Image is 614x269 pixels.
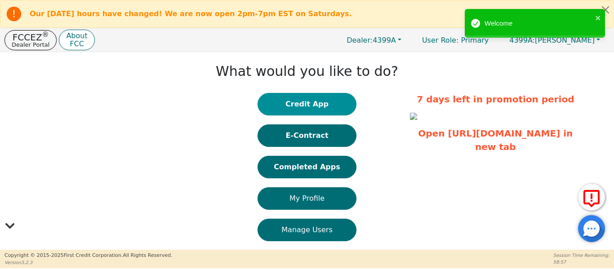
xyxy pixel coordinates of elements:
p: Session Time Remaining: [553,252,610,259]
span: 4399A: [509,36,535,44]
button: Dealer:4399A [337,33,411,47]
div: Welcome [485,18,592,29]
p: Copyright © 2015- 2025 First Credit Corporation. [4,252,172,260]
span: [PERSON_NAME] [509,36,595,44]
button: AboutFCC [59,30,94,51]
h1: What would you like to do? [216,63,398,79]
button: My Profile [258,187,356,210]
b: Our [DATE] hours have changed! We are now open 2pm-7pm EST on Saturdays. [30,9,352,18]
span: Dealer: [347,36,373,44]
p: Primary [413,31,498,49]
img: 77e7b7cc-320d-4986-9a5a-87fd35c32798 [410,113,417,120]
span: 4399A [347,36,396,44]
p: 58:57 [553,259,610,265]
button: FCCEZ®Dealer Portal [4,30,57,50]
sup: ® [42,31,49,39]
span: User Role : [422,36,458,44]
button: Report Error to FCC [578,184,605,211]
p: Dealer Portal [12,42,49,48]
p: About [66,32,87,40]
button: Close alert [597,0,614,19]
p: 7 days left in promotion period [410,93,581,106]
button: Manage Users [258,219,356,241]
button: Credit App [258,93,356,115]
button: Completed Apps [258,156,356,178]
button: E-Contract [258,124,356,147]
button: close [595,13,601,23]
a: Open [URL][DOMAIN_NAME] in new tab [418,128,573,152]
p: FCCEZ [12,33,49,42]
a: User Role: Primary [413,31,498,49]
p: FCC [66,40,87,48]
span: All Rights Reserved. [123,252,172,258]
p: Version 3.2.3 [4,259,172,266]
